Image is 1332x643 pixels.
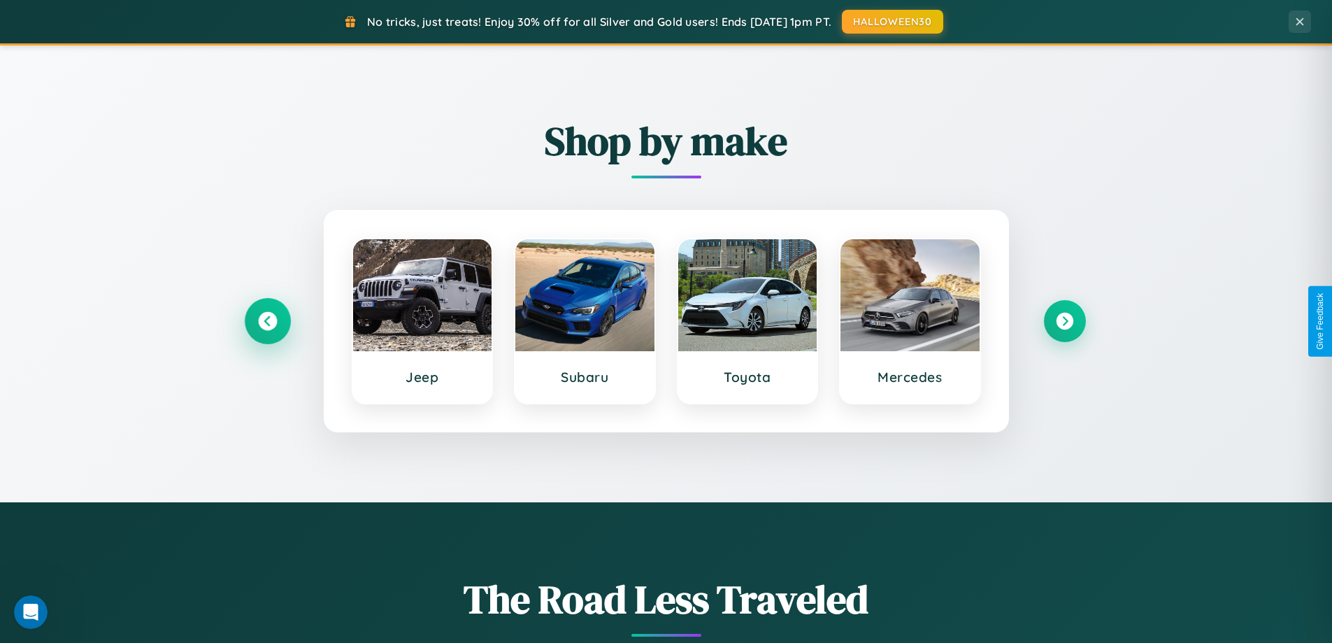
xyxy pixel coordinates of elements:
[247,572,1086,626] h1: The Road Less Traveled
[247,114,1086,168] h2: Shop by make
[1315,293,1325,350] div: Give Feedback
[842,10,943,34] button: HALLOWEEN30
[367,369,478,386] h3: Jeep
[529,369,640,386] h3: Subaru
[367,15,831,29] span: No tricks, just treats! Enjoy 30% off for all Silver and Gold users! Ends [DATE] 1pm PT.
[692,369,803,386] h3: Toyota
[854,369,966,386] h3: Mercedes
[14,595,48,629] iframe: Intercom live chat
